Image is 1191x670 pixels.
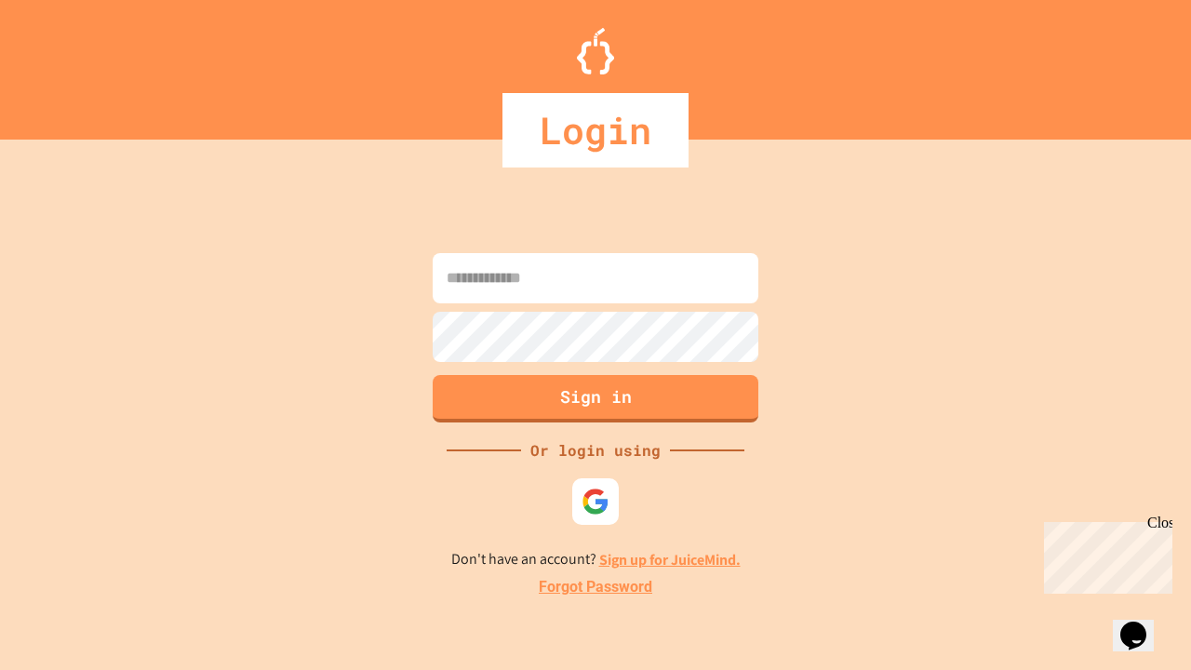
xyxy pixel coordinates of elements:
img: google-icon.svg [582,488,609,516]
a: Sign up for JuiceMind. [599,550,741,569]
img: Logo.svg [577,28,614,74]
button: Sign in [433,375,758,422]
div: Chat with us now!Close [7,7,128,118]
iframe: chat widget [1037,515,1172,594]
div: Or login using [521,439,670,462]
a: Forgot Password [539,576,652,598]
div: Login [502,93,689,167]
iframe: chat widget [1113,596,1172,651]
p: Don't have an account? [451,548,741,571]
